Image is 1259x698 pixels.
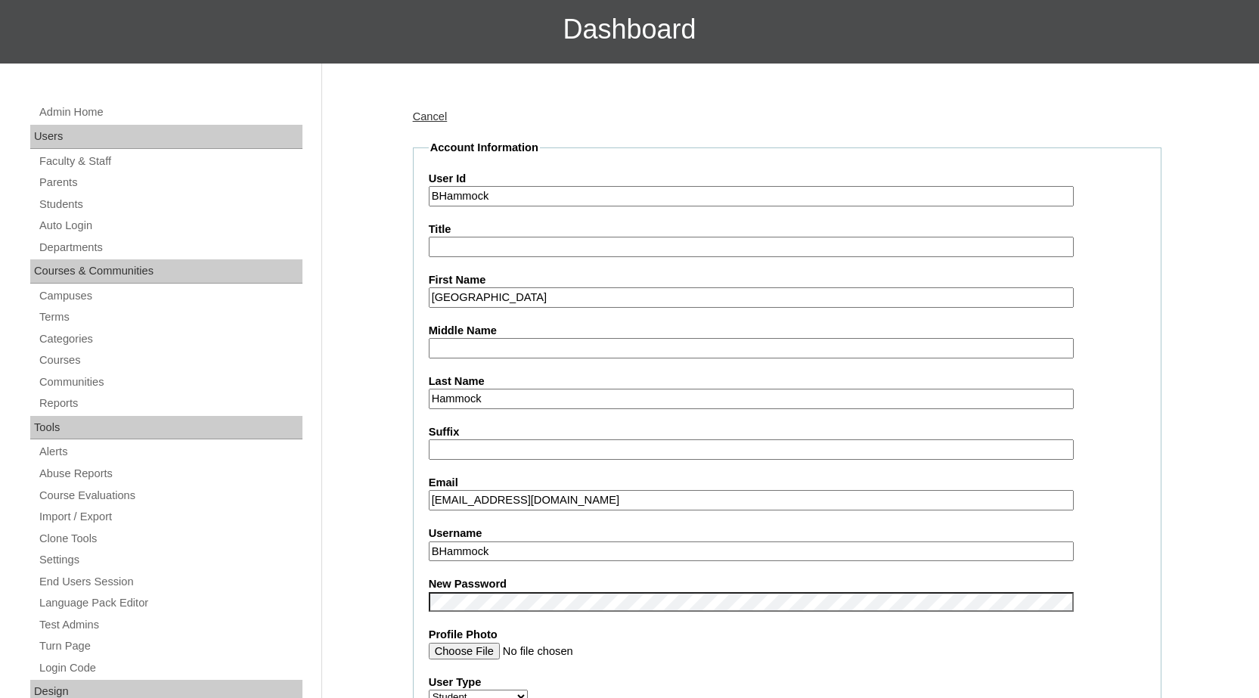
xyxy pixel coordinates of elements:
a: Campuses [38,287,302,306]
div: Users [30,125,302,149]
a: Cancel [413,110,448,123]
a: Language Pack Editor [38,594,302,613]
a: Login Code [38,659,302,678]
div: Courses & Communities [30,259,302,284]
a: Import / Export [38,507,302,526]
div: Tools [30,416,302,440]
a: Auto Login [38,216,302,235]
a: Courses [38,351,302,370]
label: User Id [429,171,1146,187]
label: User Type [429,675,1146,690]
a: Test Admins [38,616,302,634]
a: Turn Page [38,637,302,656]
label: New Password [429,576,1146,592]
a: Categories [38,330,302,349]
a: Reports [38,394,302,413]
a: Alerts [38,442,302,461]
a: Terms [38,308,302,327]
a: End Users Session [38,572,302,591]
label: Title [429,222,1146,237]
a: Students [38,195,302,214]
a: Clone Tools [38,529,302,548]
a: Course Evaluations [38,486,302,505]
label: Profile Photo [429,627,1146,643]
label: Username [429,526,1146,541]
a: Settings [38,551,302,569]
label: Suffix [429,424,1146,440]
a: Departments [38,238,302,257]
a: Admin Home [38,103,302,122]
label: Middle Name [429,323,1146,339]
legend: Account Information [429,140,540,156]
label: Last Name [429,374,1146,389]
a: Abuse Reports [38,464,302,483]
a: Communities [38,373,302,392]
a: Parents [38,173,302,192]
label: Email [429,475,1146,491]
a: Faculty & Staff [38,152,302,171]
label: First Name [429,272,1146,288]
